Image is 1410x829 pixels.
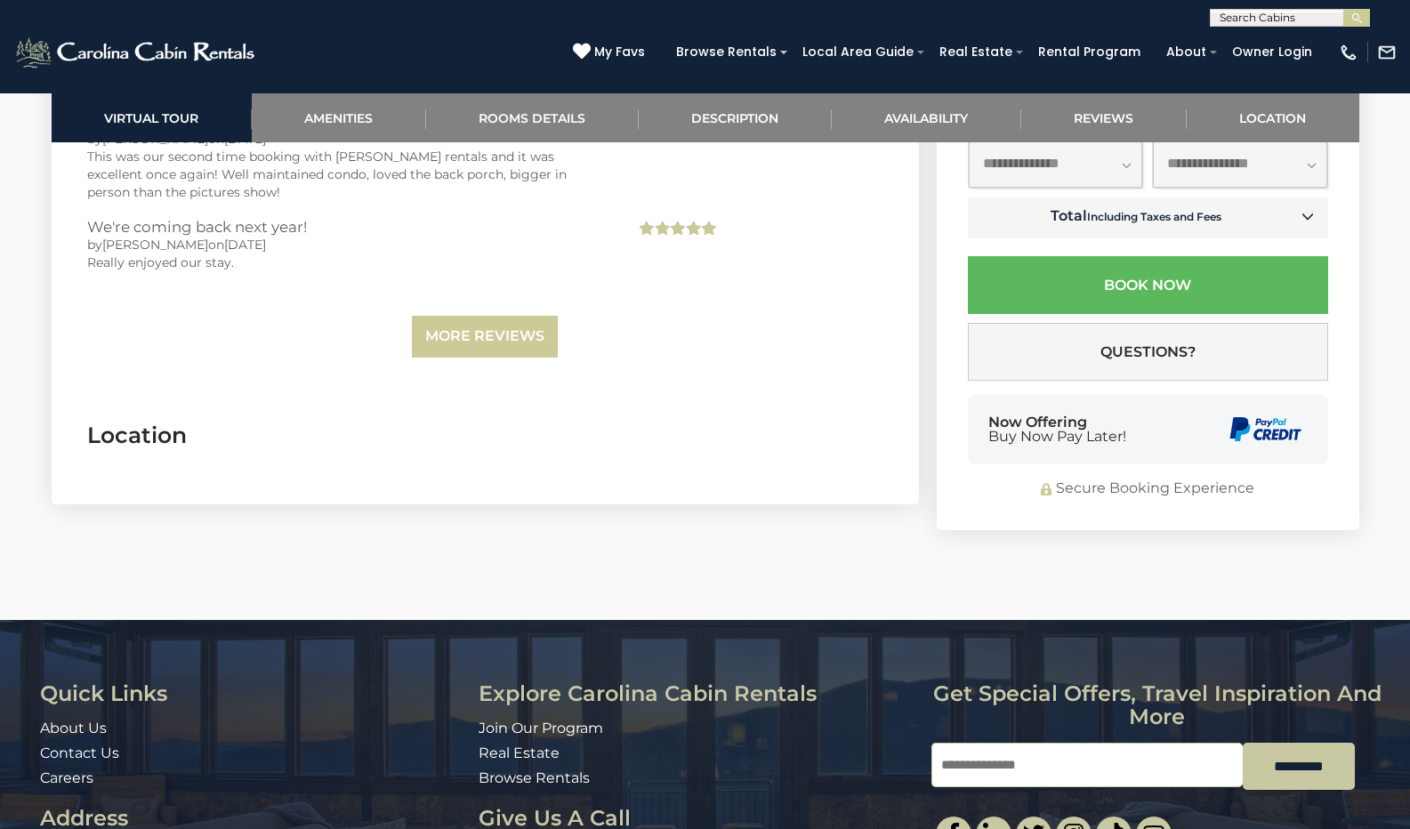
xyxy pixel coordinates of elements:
[639,93,832,142] a: Description
[988,415,1126,444] div: Now Offering
[224,237,266,253] span: [DATE]
[1021,93,1187,142] a: Reviews
[40,744,119,761] a: Contact Us
[40,720,107,736] a: About Us
[252,93,426,142] a: Amenities
[1029,38,1149,66] a: Rental Program
[832,93,1021,142] a: Availability
[40,769,93,786] a: Careers
[1339,43,1358,62] img: phone-regular-white.png
[87,148,609,201] div: This was our second time booking with [PERSON_NAME] rentals and it was excellent once again! Well...
[87,420,883,451] h3: Location
[40,682,465,705] h3: Quick Links
[573,43,649,62] a: My Favs
[931,682,1383,729] h3: Get special offers, travel inspiration and more
[52,93,252,142] a: Virtual Tour
[1087,211,1221,224] small: Including Taxes and Fees
[479,682,917,705] h3: Explore Carolina Cabin Rentals
[479,744,560,761] a: Real Estate
[426,93,639,142] a: Rooms Details
[968,198,1328,239] td: Total
[1223,38,1321,66] a: Owner Login
[87,236,609,254] div: by on
[87,254,609,271] div: Really enjoyed our stay.
[1157,38,1215,66] a: About
[968,479,1328,500] div: Secure Booking Experience
[102,237,208,253] span: [PERSON_NAME]
[794,38,923,66] a: Local Area Guide
[931,38,1021,66] a: Real Estate
[479,720,603,736] a: Join Our Program
[968,257,1328,315] button: Book Now
[13,35,260,70] img: White-1-2.png
[968,324,1328,382] button: Questions?
[1377,43,1397,62] img: mail-regular-white.png
[1187,93,1359,142] a: Location
[87,219,609,235] h3: We're coming back next year!
[667,38,786,66] a: Browse Rentals
[988,430,1126,444] span: Buy Now Pay Later!
[479,769,590,786] a: Browse Rentals
[594,43,645,61] span: My Favs
[412,316,558,358] a: More Reviews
